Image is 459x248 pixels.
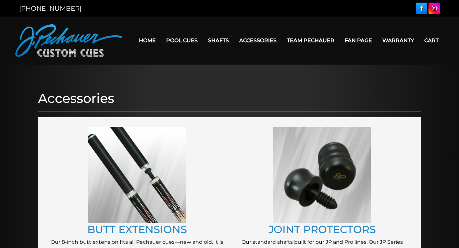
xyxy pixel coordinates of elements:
[19,5,81,12] a: [PHONE_NUMBER]
[340,32,377,49] a: Fan Page
[282,32,340,49] a: Team Pechauer
[234,32,282,49] a: Accessories
[419,32,444,49] a: Cart
[203,32,234,49] a: Shafts
[268,223,376,236] a: JOINT PROTECTORS
[38,91,421,106] h1: Accessories
[134,32,161,49] a: Home
[161,32,203,49] a: Pool Cues
[377,32,419,49] a: Warranty
[15,24,122,57] img: Pechauer Custom Cues
[87,223,187,236] a: BUTT EXTENSIONS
